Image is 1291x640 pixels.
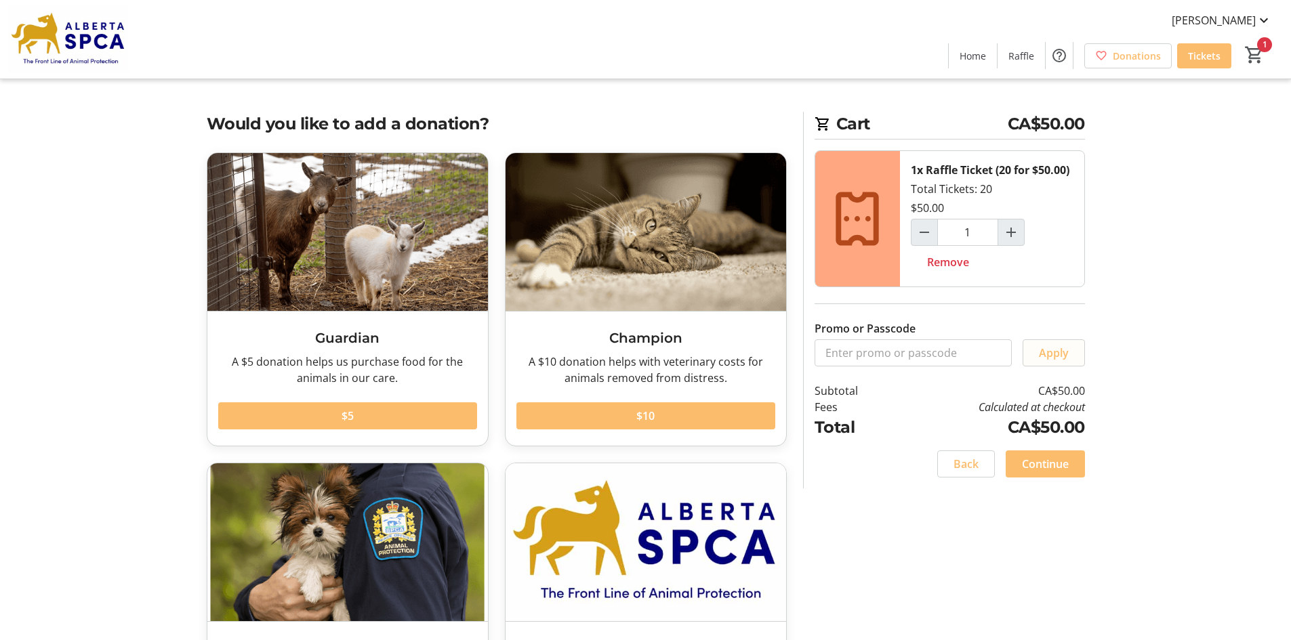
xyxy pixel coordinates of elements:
[815,112,1085,140] h2: Cart
[516,402,775,429] button: $10
[937,219,998,246] input: Raffle Ticket (20 for $50.00) Quantity
[1177,43,1231,68] a: Tickets
[506,153,786,311] img: Champion
[207,112,787,136] h2: Would you like to add a donation?
[815,399,893,415] td: Fees
[218,402,477,429] button: $5
[949,43,997,68] a: Home
[911,162,1069,178] div: 1x Raffle Ticket (20 for $50.00)
[815,339,1012,366] input: Enter promo or passcode
[207,153,488,311] img: Guardian
[1006,450,1085,477] button: Continue
[516,354,775,386] div: A $10 donation helps with veterinary costs for animals removed from distress.
[998,43,1045,68] a: Raffle
[218,328,477,348] h3: Guardian
[900,151,1084,286] div: Total Tickets: 20
[1084,43,1172,68] a: Donations
[342,408,354,424] span: $5
[1113,49,1161,63] span: Donations
[815,320,916,337] label: Promo or Passcode
[815,415,893,440] td: Total
[911,249,985,276] button: Remove
[937,450,995,477] button: Back
[636,408,655,424] span: $10
[516,328,775,348] h3: Champion
[893,415,1084,440] td: CA$50.00
[815,383,893,399] td: Subtotal
[1023,339,1085,366] button: Apply
[960,49,986,63] span: Home
[506,463,786,621] img: Donate Another Amount
[1008,112,1085,136] span: CA$50.00
[1188,49,1221,63] span: Tickets
[1039,345,1069,361] span: Apply
[927,254,969,270] span: Remove
[893,383,1084,399] td: CA$50.00
[1008,49,1034,63] span: Raffle
[998,219,1024,245] button: Increment by one
[1172,12,1256,28] span: [PERSON_NAME]
[8,5,129,73] img: Alberta SPCA's Logo
[954,456,979,472] span: Back
[218,354,477,386] div: A $5 donation helps us purchase food for the animals in our care.
[911,219,937,245] button: Decrement by one
[911,200,944,216] div: $50.00
[1022,456,1069,472] span: Continue
[1242,43,1267,67] button: Cart
[893,399,1084,415] td: Calculated at checkout
[207,463,488,621] img: Animal Hero
[1046,42,1073,69] button: Help
[1161,9,1283,31] button: [PERSON_NAME]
